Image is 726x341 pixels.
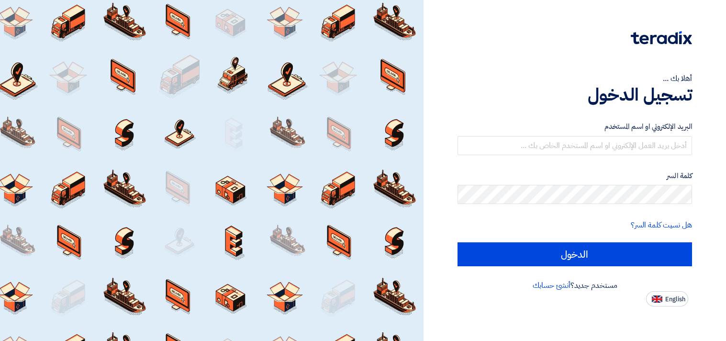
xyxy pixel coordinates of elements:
a: أنشئ حسابك [533,280,570,291]
input: الدخول [458,242,692,266]
div: مستخدم جديد؟ [458,280,692,291]
div: أهلا بك ... [458,73,692,84]
label: البريد الإلكتروني او اسم المستخدم [458,121,692,132]
label: كلمة السر [458,170,692,182]
input: أدخل بريد العمل الإلكتروني او اسم المستخدم الخاص بك ... [458,136,692,155]
span: English [665,296,685,303]
h1: تسجيل الدخول [458,84,692,105]
button: English [646,291,688,307]
img: en-US.png [652,296,662,303]
a: هل نسيت كلمة السر؟ [631,219,692,231]
img: Teradix logo [631,31,692,45]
